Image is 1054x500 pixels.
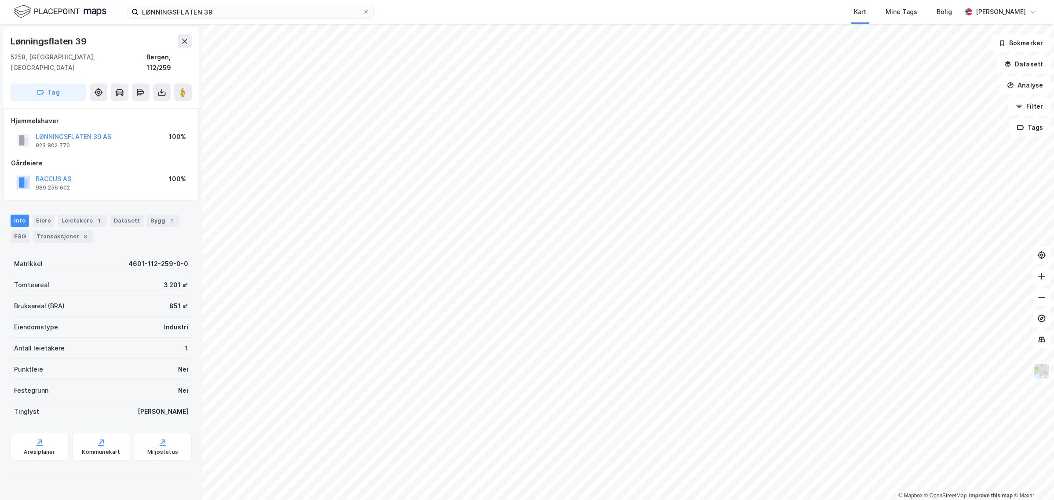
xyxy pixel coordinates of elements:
div: Nei [178,385,188,396]
div: Kommunekart [82,449,120,456]
div: 3 201 ㎡ [164,280,188,290]
div: 8 [81,232,90,241]
div: Matrikkel [14,259,43,269]
div: Industri [164,322,188,332]
div: Info [11,215,29,227]
a: Improve this map [969,493,1013,499]
a: OpenStreetMap [924,493,967,499]
div: 851 ㎡ [169,301,188,311]
div: Leietakere [58,215,107,227]
div: Punktleie [14,364,43,375]
div: 5258, [GEOGRAPHIC_DATA], [GEOGRAPHIC_DATA] [11,52,146,73]
div: Tinglyst [14,406,39,417]
div: Antall leietakere [14,343,65,354]
div: [PERSON_NAME] [138,406,188,417]
a: Mapbox [898,493,923,499]
div: Festegrunn [14,385,48,396]
div: Bygg [147,215,179,227]
div: ESG [11,230,29,243]
button: Tags [1010,119,1050,136]
div: Eiere [33,215,55,227]
iframe: Chat Widget [1010,458,1054,500]
div: Gårdeiere [11,158,191,168]
button: Tag [11,84,86,101]
div: Bruksareal (BRA) [14,301,65,311]
button: Datasett [997,55,1050,73]
div: Kart [854,7,866,17]
button: Filter [1008,98,1050,115]
button: Bokmerker [991,34,1050,52]
div: Bergen, 112/259 [146,52,192,73]
div: Hjemmelshaver [11,116,191,126]
button: Analyse [999,77,1050,94]
img: logo.f888ab2527a4732fd821a326f86c7f29.svg [14,4,106,19]
div: Transaksjoner [33,230,93,243]
input: Søk på adresse, matrikkel, gårdeiere, leietakere eller personer [139,5,363,18]
div: 1 [185,343,188,354]
div: 923 802 770 [36,142,70,149]
div: Bolig [937,7,952,17]
div: Nei [178,364,188,375]
div: 1 [95,216,103,225]
div: Mine Tags [886,7,917,17]
div: Datasett [110,215,143,227]
div: Eiendomstype [14,322,58,332]
div: 4601-112-259-0-0 [128,259,188,269]
div: Lønningsflaten 39 [11,34,88,48]
div: Tomteareal [14,280,49,290]
div: 100% [169,131,186,142]
div: [PERSON_NAME] [976,7,1026,17]
div: 1 [167,216,176,225]
div: Arealplaner [24,449,55,456]
div: Miljøstatus [147,449,178,456]
img: Z [1033,363,1050,380]
div: 100% [169,174,186,184]
div: 989 256 602 [36,184,70,191]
